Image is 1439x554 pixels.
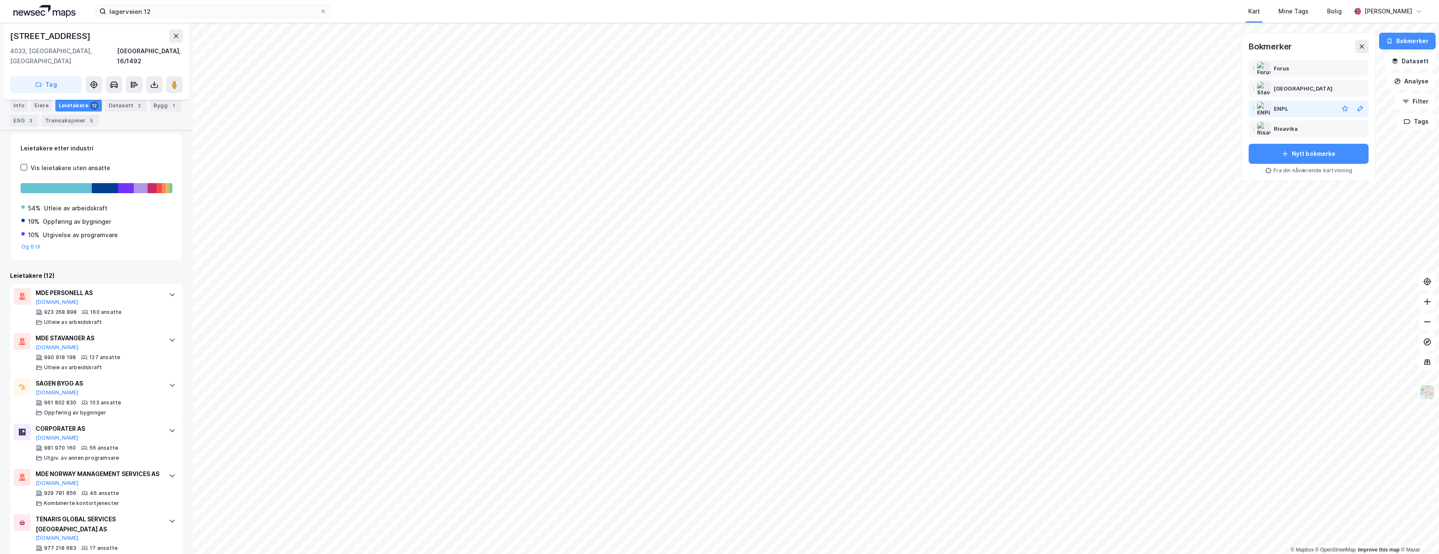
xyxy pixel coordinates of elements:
[36,333,161,343] div: MDE STAVANGER AS
[1274,63,1290,73] div: Forus
[135,101,143,110] div: 2
[31,163,110,173] div: Vis leietakere uten ansatte
[36,514,161,534] div: TENARIS GLOBAL SERVICES [GEOGRAPHIC_DATA] AS
[1397,514,1439,554] iframe: Chat Widget
[1274,83,1333,93] div: [GEOGRAPHIC_DATA]
[36,299,79,305] button: [DOMAIN_NAME]
[105,100,147,111] div: Datasett
[1257,102,1270,115] img: ENPL
[28,203,41,213] div: 54%
[1327,6,1342,16] div: Bolig
[1249,40,1292,53] div: Bokmerker
[31,100,52,111] div: Eiere
[28,217,39,227] div: 19%
[44,490,76,497] div: 929 781 856
[44,364,102,371] div: Utleie av arbeidskraft
[117,46,183,66] div: [GEOGRAPHIC_DATA], 16/1492
[44,354,76,361] div: 990 918 198
[1397,514,1439,554] div: Kontrollprogram for chat
[36,424,161,434] div: CORPORATER AS
[87,116,96,125] div: 5
[1248,6,1260,16] div: Kart
[44,203,107,213] div: Utleie av arbeidskraft
[42,115,99,127] div: Transaksjoner
[44,319,102,326] div: Utleie av arbeidskraft
[90,101,99,110] div: 12
[10,271,183,281] div: Leietakere (12)
[26,116,35,125] div: 3
[169,101,178,110] div: 1
[1315,547,1356,553] a: OpenStreetMap
[44,445,76,451] div: 981 970 160
[10,29,92,43] div: [STREET_ADDRESS]
[44,545,76,551] div: 977 218 683
[90,399,121,406] div: 103 ansatte
[43,217,111,227] div: Oppføring av bygninger
[90,490,119,497] div: 46 ansatte
[28,230,39,240] div: 10%
[36,389,79,396] button: [DOMAIN_NAME]
[1387,73,1436,90] button: Analyse
[1257,62,1270,75] img: Forus
[1384,53,1436,70] button: Datasett
[43,230,118,240] div: Utgivelse av programvare
[1291,547,1314,553] a: Mapbox
[1364,6,1412,16] div: [PERSON_NAME]
[89,445,118,451] div: 56 ansatte
[36,535,79,541] button: [DOMAIN_NAME]
[44,455,119,461] div: Utgiv. av annen programvare
[90,545,118,551] div: 17 ansatte
[36,378,161,388] div: SAGEN BYGG AS
[1274,124,1298,134] div: Risavika
[10,46,117,66] div: 4033, [GEOGRAPHIC_DATA], [GEOGRAPHIC_DATA]
[13,5,75,18] img: logo.a4113a55bc3d86da70a041830d287a7e.svg
[36,288,161,298] div: MDE PERSONELL AS
[10,115,38,127] div: ESG
[36,435,79,441] button: [DOMAIN_NAME]
[44,500,119,507] div: Kombinerte kontortjenester
[150,100,181,111] div: Bygg
[1249,144,1369,164] button: Nytt bokmerke
[90,309,122,316] div: 160 ansatte
[89,354,120,361] div: 127 ansatte
[36,469,161,479] div: MDE NORWAY MANAGEMENT SERVICES AS
[55,100,102,111] div: Leietakere
[1249,167,1369,174] div: Fra din nåværende kartvisning
[1257,82,1270,95] img: Stavanger sentrum
[44,399,76,406] div: 961 802 830
[1257,122,1270,135] img: Risavika
[1358,547,1400,553] a: Improve this map
[1419,384,1435,400] img: Z
[44,409,106,416] div: Oppføring av bygninger
[1278,6,1309,16] div: Mine Tags
[36,480,79,487] button: [DOMAIN_NAME]
[36,344,79,351] button: [DOMAIN_NAME]
[21,143,172,153] div: Leietakere etter industri
[1274,104,1288,114] div: ENPL
[1395,93,1436,110] button: Filter
[21,243,41,250] button: Og 6 til
[1397,113,1436,130] button: Tags
[44,309,77,316] div: 923 268 898
[10,76,82,93] button: Tag
[10,100,28,111] div: Info
[106,5,320,18] input: Søk på adresse, matrikkel, gårdeiere, leietakere eller personer
[1379,33,1436,49] button: Bokmerker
